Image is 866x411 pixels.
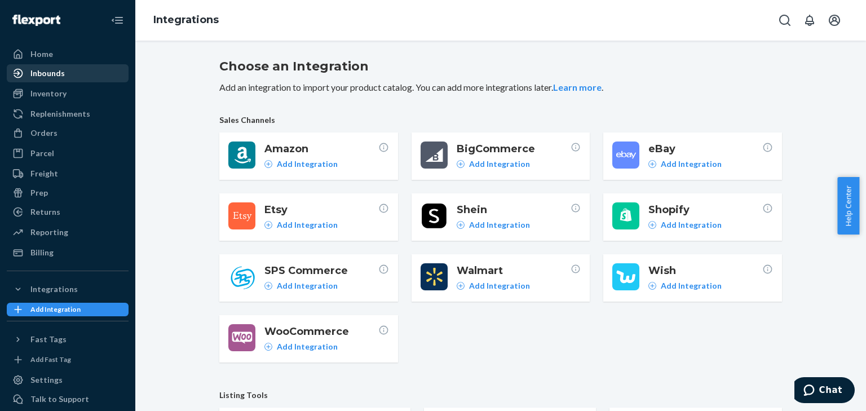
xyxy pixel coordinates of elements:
a: Home [7,45,129,63]
p: Add an integration to import your product catalog. You can add more integrations later. . [219,81,782,94]
span: Shein [457,202,571,217]
div: Talk to Support [30,394,89,405]
button: Talk to Support [7,390,129,408]
a: Add Integration [264,341,338,352]
a: Reporting [7,223,129,241]
button: Fast Tags [7,330,129,348]
div: Inbounds [30,68,65,79]
p: Add Integration [277,219,338,231]
div: Integrations [30,284,78,295]
div: Inventory [30,88,67,99]
img: Flexport logo [12,15,60,26]
a: Add Integration [457,219,530,231]
div: Parcel [30,148,54,159]
a: Inbounds [7,64,129,82]
iframe: Opens a widget where you can chat to one of our agents [794,377,855,405]
button: Help Center [837,177,859,235]
p: Add Integration [661,280,722,291]
p: Add Integration [469,280,530,291]
button: Close Navigation [106,9,129,32]
button: Learn more [553,81,602,94]
div: Orders [30,127,58,139]
button: Open notifications [798,9,821,32]
a: Parcel [7,144,129,162]
div: Home [30,48,53,60]
span: WooCommerce [264,324,378,339]
p: Add Integration [661,219,722,231]
p: Add Integration [469,219,530,231]
a: Replenishments [7,105,129,123]
a: Add Integration [457,158,530,170]
a: Add Fast Tag [7,353,129,366]
a: Integrations [153,14,219,26]
span: Amazon [264,142,378,156]
div: Replenishments [30,108,90,120]
div: Reporting [30,227,68,238]
a: Add Integration [648,219,722,231]
div: Prep [30,187,48,198]
ol: breadcrumbs [144,4,228,37]
span: BigCommerce [457,142,571,156]
div: Fast Tags [30,334,67,345]
div: Settings [30,374,63,386]
a: Orders [7,124,129,142]
span: Walmart [457,263,571,278]
a: Returns [7,203,129,221]
a: Billing [7,244,129,262]
span: SPS Commerce [264,263,378,278]
a: Add Integration [264,158,338,170]
a: Inventory [7,85,129,103]
a: Prep [7,184,129,202]
button: Open account menu [823,9,846,32]
span: Shopify [648,202,762,217]
p: Add Integration [277,341,338,352]
div: Billing [30,247,54,258]
a: Add Integration [7,303,129,316]
div: Returns [30,206,60,218]
p: Add Integration [277,280,338,291]
a: Add Integration [648,158,722,170]
span: Wish [648,263,762,278]
div: Add Fast Tag [30,355,71,364]
span: Listing Tools [219,390,782,401]
p: Add Integration [277,158,338,170]
button: Integrations [7,280,129,298]
a: Add Integration [264,280,338,291]
a: Freight [7,165,129,183]
p: Add Integration [661,158,722,170]
span: eBay [648,142,762,156]
span: Etsy [264,202,378,217]
div: Freight [30,168,58,179]
span: Sales Channels [219,114,782,126]
button: Open Search Box [774,9,796,32]
p: Add Integration [469,158,530,170]
a: Add Integration [264,219,338,231]
div: Add Integration [30,304,81,314]
h2: Choose an Integration [219,58,782,76]
a: Add Integration [648,280,722,291]
a: Settings [7,371,129,389]
a: Add Integration [457,280,530,291]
